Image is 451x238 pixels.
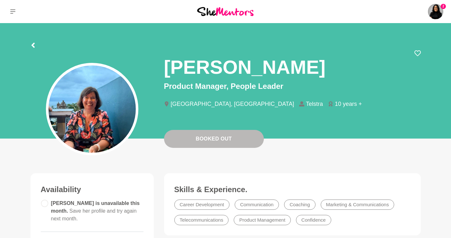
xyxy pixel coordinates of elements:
a: Pretti Amin2 [428,4,443,19]
h1: [PERSON_NAME] [164,55,325,79]
img: She Mentors Logo [197,7,254,16]
h3: Skills & Experience. [174,185,411,194]
h3: Availability [41,185,143,194]
span: 2 [441,4,446,9]
img: Pretti Amin [428,4,443,19]
li: Telstra [299,101,328,107]
span: Save her profile and try again next month. [51,208,137,221]
span: [PERSON_NAME] is unavailable this month. [51,200,140,221]
p: Product Manager, People Leader [164,81,421,92]
li: 10 years + [328,101,367,107]
li: [GEOGRAPHIC_DATA], [GEOGRAPHIC_DATA] [164,101,299,107]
